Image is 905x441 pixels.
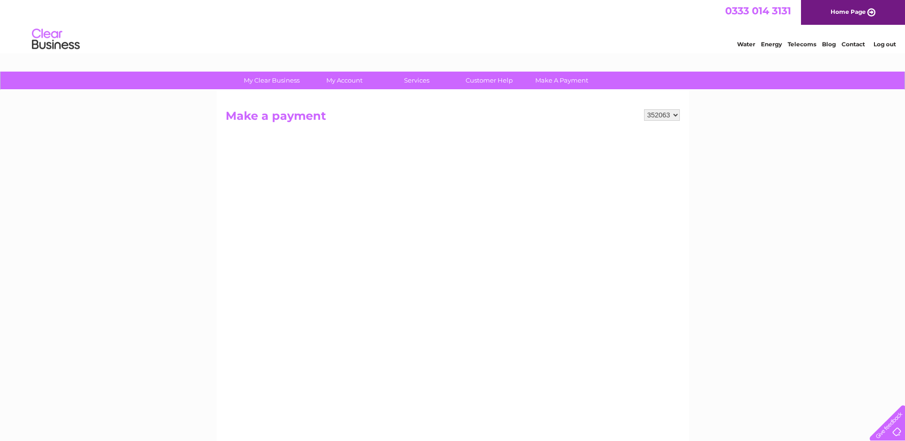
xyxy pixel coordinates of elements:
a: My Clear Business [232,72,311,89]
a: Customer Help [450,72,529,89]
a: Energy [761,41,782,48]
a: My Account [305,72,384,89]
a: 0333 014 3131 [725,5,791,17]
a: Water [737,41,755,48]
img: logo.png [31,25,80,54]
a: Contact [842,41,865,48]
a: Services [377,72,456,89]
a: Log out [874,41,896,48]
h2: Make a payment [226,109,680,127]
a: Make A Payment [522,72,601,89]
div: Clear Business is a trading name of Verastar Limited (registered in [GEOGRAPHIC_DATA] No. 3667643... [228,5,678,46]
a: Blog [822,41,836,48]
a: Telecoms [788,41,816,48]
